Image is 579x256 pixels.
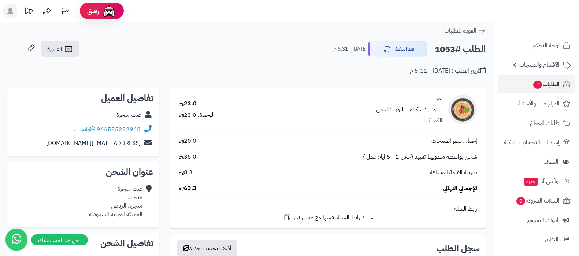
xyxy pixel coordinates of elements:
[283,213,373,222] a: شارك رابط السلة نفسها مع عميل آخر
[430,168,477,177] span: ضريبة القيمة المضافة
[516,196,560,206] span: السلات المتروكة
[498,211,575,229] a: أدوات التسويق
[544,157,558,167] span: العملاء
[523,176,558,186] span: وآتس آب
[13,94,153,103] h2: تفاصيل العميل
[527,215,558,225] span: أدوات التسويق
[448,95,477,124] img: 1755006777-Screenshot_26-90x90.png
[545,234,558,245] span: التقارير
[532,40,560,51] span: لوحة التحكم
[436,94,442,103] a: تمر
[504,137,560,148] span: إشعارات التحويلات البنكية
[13,168,153,177] h2: عنوان الشحن
[41,41,79,57] a: الفاتورة
[498,192,575,209] a: السلات المتروكة0
[498,134,575,151] a: إشعارات التحويلات البنكية
[518,99,560,109] span: المراجعات والأسئلة
[444,26,486,35] a: العودة للطلبات
[410,105,442,114] small: - الوزن : 2 كيلو
[524,178,538,186] span: جديد
[173,205,483,213] div: رابط السلة
[179,100,197,108] div: 23.0
[368,41,427,57] button: قيد التنفيذ
[376,105,408,114] small: - اللون : لحمي
[516,197,525,205] span: 0
[97,125,141,134] a: 966555252948
[47,45,62,53] span: الفاتورة
[179,168,193,177] span: 8.3
[498,37,575,54] a: لوحة التحكم
[179,153,196,161] span: 35.0
[89,185,142,218] div: غيث متجرة متجرة، متجرة، الرياض المملكة العربية السعودية
[431,137,477,145] span: إجمالي سعر المنتجات
[435,42,486,57] h2: الطلب #1053
[102,4,116,18] img: ai-face.png
[19,4,38,20] a: تحديثات المنصة
[46,139,141,148] a: [EMAIL_ADDRESS][DOMAIN_NAME]
[334,45,367,53] small: [DATE] - 5:31 م
[533,81,542,89] span: 2
[74,125,95,134] a: واتساب
[498,231,575,248] a: التقارير
[436,244,480,253] h3: سجل الطلب
[498,172,575,190] a: وآتس آبجديد
[179,111,215,119] div: الوحدة: 23.0
[116,111,141,119] a: غيث متجرة
[519,60,560,70] span: الأقسام والمنتجات
[530,118,560,128] span: طلبات الإرجاع
[444,26,476,35] span: العودة للطلبات
[498,95,575,112] a: المراجعات والأسئلة
[422,116,442,125] div: الكمية: 1
[179,184,197,193] span: 63.3
[293,214,373,222] span: شارك رابط السلة نفسها مع عميل آخر
[87,7,99,15] span: رفيق
[498,153,575,171] a: العملاء
[498,114,575,132] a: طلبات الإرجاع
[443,184,477,193] span: الإجمالي النهائي
[179,137,196,145] span: 20.0
[363,153,477,161] span: شحن بواسطة مندوبينا-تقييد (خلال 2 - 5 ايام عمل )
[410,67,486,75] div: تاريخ الطلب : [DATE] - 5:11 م
[532,79,560,89] span: الطلبات
[498,75,575,93] a: الطلبات2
